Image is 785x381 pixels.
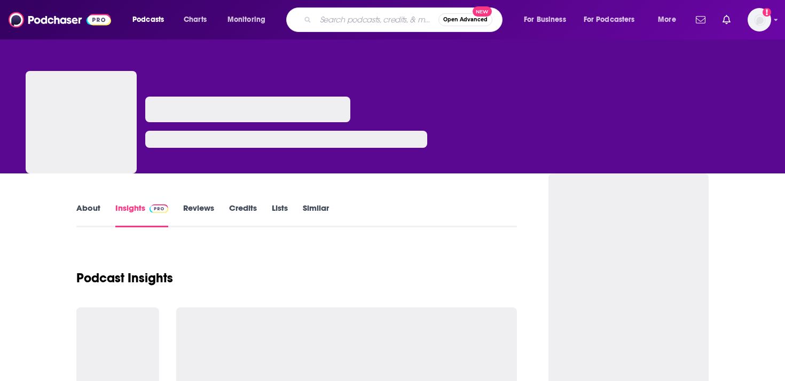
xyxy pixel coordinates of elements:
h1: Podcast Insights [76,270,173,286]
button: open menu [220,11,279,28]
span: More [658,12,676,27]
img: Podchaser - Follow, Share and Rate Podcasts [9,10,111,30]
span: Charts [184,12,207,27]
span: Monitoring [227,12,265,27]
span: Open Advanced [443,17,488,22]
button: Show profile menu [748,8,771,31]
a: Show notifications dropdown [718,11,735,29]
a: Show notifications dropdown [692,11,710,29]
button: open menu [516,11,579,28]
button: open menu [125,11,178,28]
a: About [76,203,100,227]
a: Similar [303,203,329,227]
a: Credits [229,203,257,227]
span: For Podcasters [584,12,635,27]
a: Lists [272,203,288,227]
a: InsightsPodchaser Pro [115,203,168,227]
span: New [473,6,492,17]
button: Open AdvancedNew [438,13,492,26]
span: Logged in as autumncomm [748,8,771,31]
div: Search podcasts, credits, & more... [296,7,513,32]
a: Charts [177,11,213,28]
img: User Profile [748,8,771,31]
a: Reviews [183,203,214,227]
span: For Business [524,12,566,27]
img: Podchaser Pro [150,204,168,213]
svg: Add a profile image [763,8,771,17]
input: Search podcasts, credits, & more... [316,11,438,28]
span: Podcasts [132,12,164,27]
button: open menu [577,11,650,28]
button: open menu [650,11,689,28]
